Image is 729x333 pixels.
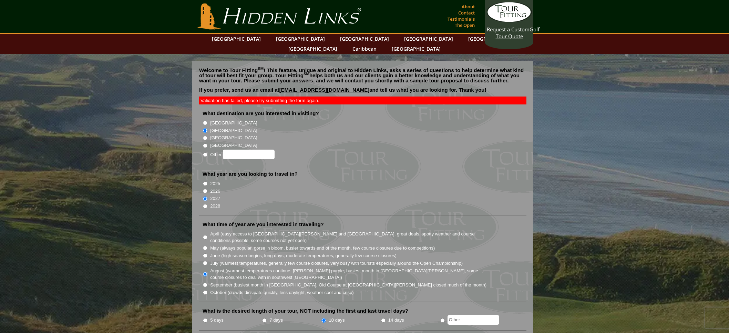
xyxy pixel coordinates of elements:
sup: SM [258,67,264,71]
label: 5 days [210,317,224,324]
a: Contact [456,8,476,18]
label: What is the desired length of your tour, NOT including the first and last travel days? [203,307,408,314]
a: [GEOGRAPHIC_DATA] [465,34,521,44]
sup: SM [304,72,309,76]
label: [GEOGRAPHIC_DATA] [210,127,257,134]
label: May (always popular, gorse in bloom, busier towards end of the month, few course closures due to ... [210,245,435,252]
label: What time of year are you interested in traveling? [203,221,324,228]
label: What year are you looking to travel in? [203,171,298,178]
label: 2027 [210,195,220,202]
a: About [460,2,476,11]
a: Caribbean [349,44,380,54]
input: Other [448,315,499,325]
p: Welcome to Tour Fitting ! This feature, unique and original to Hidden Links, asks a series of que... [199,68,526,83]
label: 2025 [210,180,220,187]
a: [GEOGRAPHIC_DATA] [388,44,444,54]
label: October (crowds dissipate quickly, less daylight, weather cool and crisp) [210,289,354,296]
label: [GEOGRAPHIC_DATA] [210,134,257,141]
label: What destination are you interested in visiting? [203,110,319,117]
a: Testimonials [446,14,476,24]
a: Request a CustomGolf Tour Quote [487,2,532,40]
span: Request a Custom [487,26,530,33]
label: 10 days [329,317,345,324]
label: April (easy access to [GEOGRAPHIC_DATA][PERSON_NAME] and [GEOGRAPHIC_DATA], great deals, spotty w... [210,231,487,244]
label: July (warmest temperatures, generally few course closures, very busy with tourists especially aro... [210,260,463,267]
label: 7 days [269,317,283,324]
div: Validation has failed, please try submitting the form again. [199,97,526,104]
label: August (warmest temperatures continue, [PERSON_NAME] purple, busiest month in [GEOGRAPHIC_DATA][P... [210,268,487,281]
a: [GEOGRAPHIC_DATA] [273,34,328,44]
label: [GEOGRAPHIC_DATA] [210,120,257,127]
p: If you prefer, send us an email at and tell us what you are looking for. Thank you! [199,87,526,98]
label: 14 days [388,317,404,324]
label: 2028 [210,203,220,210]
a: [EMAIL_ADDRESS][DOMAIN_NAME] [279,87,370,93]
a: [GEOGRAPHIC_DATA] [285,44,341,54]
label: 2026 [210,188,220,195]
label: Other: [210,150,274,159]
a: [GEOGRAPHIC_DATA] [337,34,392,44]
label: June (high season begins, long days, moderate temperatures, generally few course closures) [210,252,397,259]
label: September (busiest month in [GEOGRAPHIC_DATA], Old Course at [GEOGRAPHIC_DATA][PERSON_NAME] close... [210,282,486,289]
a: [GEOGRAPHIC_DATA] [208,34,264,44]
a: The Open [453,20,476,30]
label: [GEOGRAPHIC_DATA] [210,142,257,149]
a: [GEOGRAPHIC_DATA] [401,34,456,44]
input: Other: [223,150,275,159]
